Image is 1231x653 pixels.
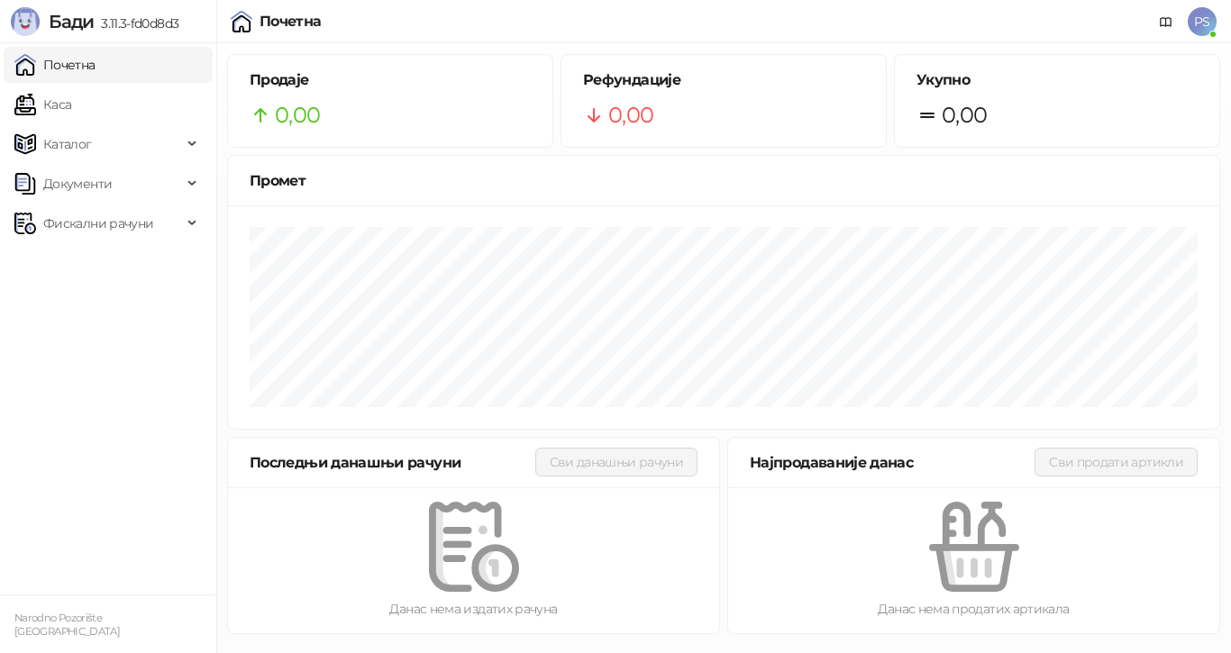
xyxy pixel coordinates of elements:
a: Каса [14,86,71,122]
button: Сви данашњи рачуни [535,448,698,476]
a: Почетна [14,47,96,83]
h5: Рефундације [583,69,864,91]
small: Narodno Pozorište [GEOGRAPHIC_DATA] [14,612,120,638]
h5: Укупно [916,69,1198,91]
div: Промет [250,169,1198,192]
h5: Продаје [250,69,531,91]
span: Каталог [43,126,92,162]
span: PS [1188,7,1217,36]
div: Данас нема издатих рачуна [257,599,690,619]
img: Logo [11,7,40,36]
a: Документација [1152,7,1181,36]
div: Почетна [260,14,322,29]
div: Данас нема продатих артикала [757,599,1190,619]
div: Последњи данашњи рачуни [250,451,535,474]
button: Сви продати артикли [1035,448,1198,476]
span: Бади [49,11,94,32]
span: Документи [43,166,112,202]
div: Најпродаваније данас [750,451,1035,474]
span: 0,00 [275,98,320,132]
span: 0,00 [608,98,653,132]
span: 0,00 [942,98,987,132]
span: 3.11.3-fd0d8d3 [94,15,178,32]
span: Фискални рачуни [43,205,153,241]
